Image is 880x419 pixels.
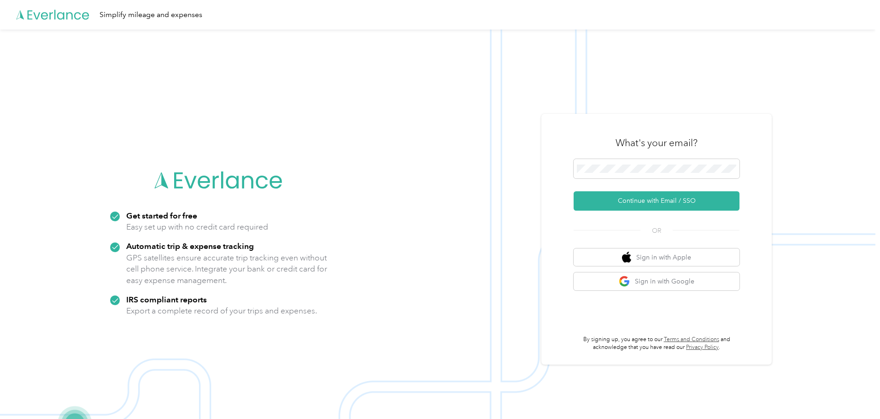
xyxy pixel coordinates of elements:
[616,136,698,149] h3: What's your email?
[574,248,739,266] button: apple logoSign in with Apple
[100,9,202,21] div: Simplify mileage and expenses
[126,241,254,251] strong: Automatic trip & expense tracking
[126,295,207,304] strong: IRS compliant reports
[664,336,719,343] a: Terms and Conditions
[686,344,719,351] a: Privacy Policy
[574,336,739,352] p: By signing up, you agree to our and acknowledge that you have read our .
[126,211,197,220] strong: Get started for free
[640,226,673,236] span: OR
[126,221,268,233] p: Easy set up with no credit card required
[574,191,739,211] button: Continue with Email / SSO
[622,252,631,263] img: apple logo
[126,252,328,286] p: GPS satellites ensure accurate trip tracking even without cell phone service. Integrate your bank...
[619,276,630,287] img: google logo
[574,272,739,290] button: google logoSign in with Google
[126,305,317,317] p: Export a complete record of your trips and expenses.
